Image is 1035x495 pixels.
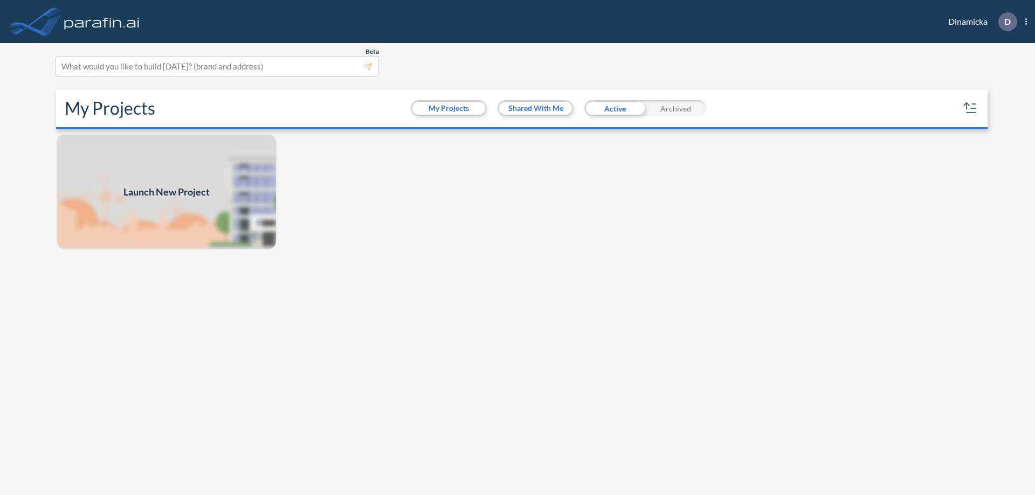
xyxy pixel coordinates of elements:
[962,100,979,117] button: sort
[123,185,210,199] span: Launch New Project
[365,47,379,56] span: Beta
[56,134,277,250] a: Launch New Project
[62,11,142,32] img: logo
[1004,17,1011,26] p: D
[584,100,645,116] div: Active
[499,102,572,115] button: Shared With Me
[932,12,1027,31] div: Dinamicka
[412,102,485,115] button: My Projects
[645,100,706,116] div: Archived
[65,98,155,118] h2: My Projects
[56,134,277,250] img: add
